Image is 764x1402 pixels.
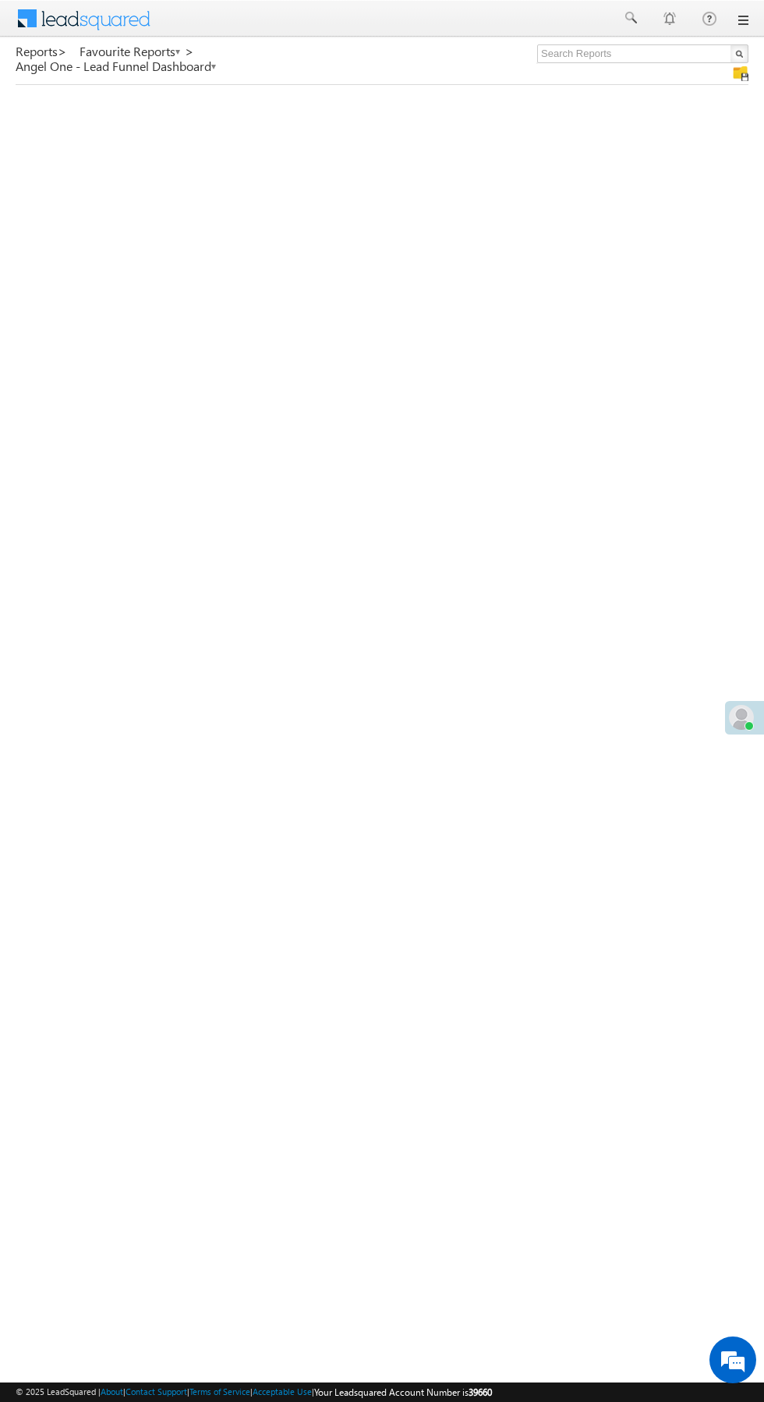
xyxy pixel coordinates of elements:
span: 39660 [469,1386,492,1398]
a: Acceptable Use [253,1386,312,1397]
span: © 2025 LeadSquared | | | | | [16,1385,492,1400]
span: > [58,42,67,60]
input: Search Reports [537,44,748,63]
span: > [185,42,194,60]
a: Reports> [16,44,67,58]
img: Manage all your saved reports! [733,65,748,81]
a: Favourite Reports > [80,44,194,58]
a: About [101,1386,123,1397]
a: Terms of Service [189,1386,250,1397]
a: Angel One - Lead Funnel Dashboard [16,59,218,73]
a: Contact Support [126,1386,187,1397]
span: Your Leadsquared Account Number is [314,1386,492,1398]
